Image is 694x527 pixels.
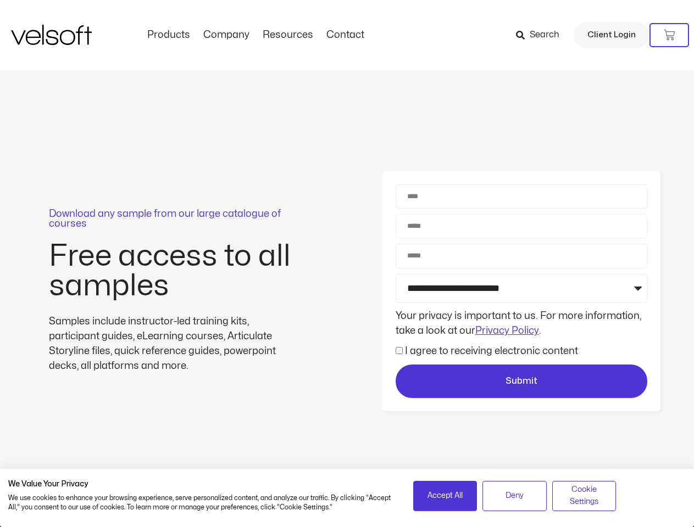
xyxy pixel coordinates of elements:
span: Deny [506,490,524,502]
p: We use cookies to enhance your browsing experience, serve personalized content, and analyze our t... [8,494,397,512]
h2: Free access to all samples [49,242,296,301]
h2: We Value Your Privacy [8,479,397,489]
a: ContactMenu Toggle [320,29,371,41]
img: Velsoft Training Materials [11,25,92,45]
button: Deny all cookies [482,481,547,511]
span: Cookie Settings [559,484,609,508]
a: Client Login [574,22,649,48]
a: ResourcesMenu Toggle [256,29,320,41]
button: Adjust cookie preferences [552,481,617,511]
button: Submit [396,365,647,399]
span: Client Login [587,28,636,42]
div: Samples include instructor-led training kits, participant guides, eLearning courses, Articulate S... [49,314,296,373]
button: Accept all cookies [413,481,478,511]
a: Privacy Policy [475,326,539,335]
span: Submit [506,374,537,389]
p: Download any sample from our large catalogue of courses [49,209,296,229]
label: I agree to receiving electronic content [405,346,578,356]
div: Your privacy is important to us. For more information, take a look at our . [393,309,650,338]
a: CompanyMenu Toggle [197,29,256,41]
span: Accept All [427,490,463,502]
a: ProductsMenu Toggle [141,29,197,41]
span: Search [530,28,559,42]
nav: Menu [141,29,371,41]
a: Search [516,26,567,44]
